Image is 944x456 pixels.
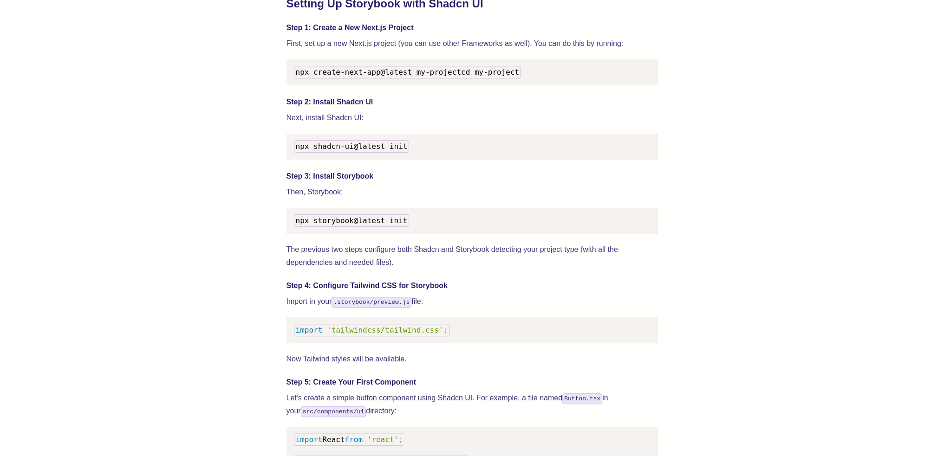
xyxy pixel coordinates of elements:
span: import [296,435,323,444]
p: Import in your file: [286,295,658,308]
p: First, set up a new Next.js project (you can use other Frameworks as well). You can do this by ru... [286,37,658,50]
span: from [345,435,363,444]
span: npx create-next-app@latest my-project [296,68,461,77]
p: Then, Storybook: [286,186,658,199]
code: .storybook/preview.js [332,297,411,308]
h4: Step 5: Create Your First Component [286,377,658,388]
span: npx storybook@latest init [296,216,408,225]
h4: Step 3: Install Storybook [286,171,658,182]
code: src/components/ui [301,406,366,417]
p: The previous two steps configure both Shadcn and Storybook detecting your project type (with all ... [286,243,658,269]
h4: Step 1: Create a New Next.js Project [286,22,658,33]
h4: Step 2: Install Shadcn UI [286,96,658,108]
span: import [296,326,323,334]
h4: Step 4: Configure Tailwind CSS for Storybook [286,280,658,291]
p: Next, install Shadcn UI: [286,111,658,124]
span: 'tailwindcss/tailwind.css' [327,326,443,334]
code: cd my-project [294,66,521,78]
span: npx shadcn-ui@latest init [296,142,408,151]
span: React [322,435,345,444]
code: Button.tsx [562,393,602,404]
p: Now Tailwind styles will be available. [286,353,658,366]
p: Let's create a simple button component using Shadcn UI. For example, a file named in your directory: [286,392,658,417]
span: ; [443,326,448,334]
span: ; [398,435,403,444]
span: 'react' [367,435,398,444]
